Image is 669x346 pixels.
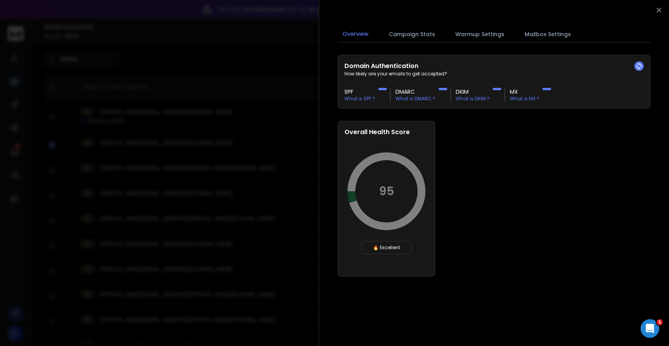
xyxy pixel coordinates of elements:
[641,319,659,338] iframe: Intercom live chat
[379,184,394,198] p: 95
[384,26,440,43] button: Campaign Stats
[361,241,412,254] div: 🔥 Excellent
[344,96,375,102] p: What is SPF ?
[344,71,644,77] p: How likely are your emails to get accepted?
[344,61,644,71] h2: Domain Authentication
[338,25,373,43] button: Overview
[456,88,490,96] h3: DKIM
[456,96,490,102] p: What is DKIM ?
[344,88,375,96] h3: SPF
[520,26,576,43] button: Mailbox Settings
[657,319,663,325] span: 1
[451,26,509,43] button: Warmup Settings
[510,96,539,102] p: What is MX ?
[510,88,539,96] h3: MX
[344,128,428,137] h2: Overall Health Score
[395,96,435,102] p: What is DMARC ?
[395,88,435,96] h3: DMARC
